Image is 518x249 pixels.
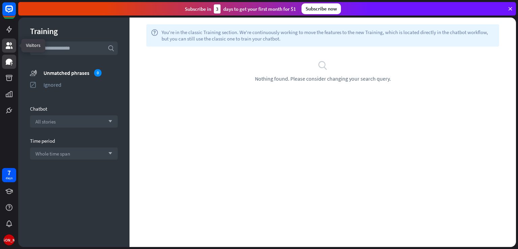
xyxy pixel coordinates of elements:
[318,60,328,70] i: search
[5,3,26,23] button: Open LiveChat chat widget
[105,119,112,123] i: arrow_down
[255,75,391,82] span: Nothing found. Please consider changing your search query.
[94,69,102,77] div: 0
[185,4,296,13] div: Subscribe in days to get your first month for $1
[30,81,37,88] i: ignored
[214,4,221,13] div: 3
[35,150,70,157] span: Whole time span
[35,118,56,125] span: All stories
[4,234,15,245] div: [PERSON_NAME]
[6,176,12,181] div: days
[105,151,112,156] i: arrow_down
[44,69,118,77] div: Unmatched phrases
[108,45,114,52] i: search
[30,106,118,112] div: Chatbot
[151,29,158,42] i: help
[2,168,16,182] a: 7 days
[44,81,118,88] div: Ignored
[7,170,11,176] div: 7
[30,69,37,76] i: unmatched_phrases
[30,26,118,36] div: Training
[30,138,118,144] div: Time period
[162,29,494,42] span: You're in the classic Training section. We're continuously working to move the features to the ne...
[301,3,341,14] div: Subscribe now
